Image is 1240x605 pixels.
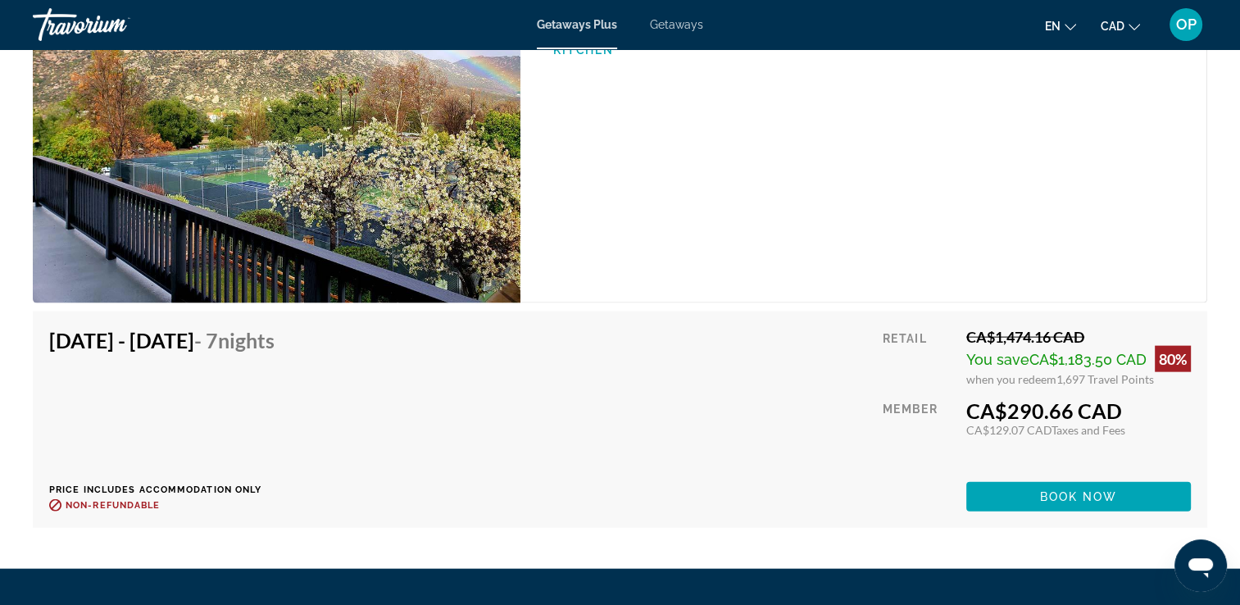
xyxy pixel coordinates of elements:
[553,43,863,57] p: Kitchen
[966,372,1056,386] span: when you redeem
[1155,346,1191,372] div: 80%
[966,423,1191,437] div: CA$129.07 CAD
[1176,16,1197,33] span: OP
[537,18,617,31] a: Getaways Plus
[218,328,275,353] span: Nights
[49,484,287,495] p: Price includes accommodation only
[1045,20,1061,33] span: en
[650,18,703,31] a: Getaways
[1174,539,1227,592] iframe: Button to launch messaging window
[966,351,1029,368] span: You save
[966,328,1191,346] div: CA$1,474.16 CAD
[883,328,954,386] div: Retail
[966,482,1191,512] button: Book now
[1040,490,1118,503] span: Book now
[966,398,1191,423] div: CA$290.66 CAD
[1056,372,1154,386] span: 1,697 Travel Points
[1052,423,1125,437] span: Taxes and Fees
[33,3,197,46] a: Travorium
[1029,351,1147,368] span: CA$1,183.50 CAD
[1101,20,1124,33] span: CAD
[49,328,275,353] h4: [DATE] - [DATE]
[883,398,954,470] div: Member
[194,328,275,353] span: - 7
[1101,14,1140,38] button: Change currency
[1045,14,1076,38] button: Change language
[66,500,160,511] span: Non-refundable
[1165,7,1207,42] button: User Menu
